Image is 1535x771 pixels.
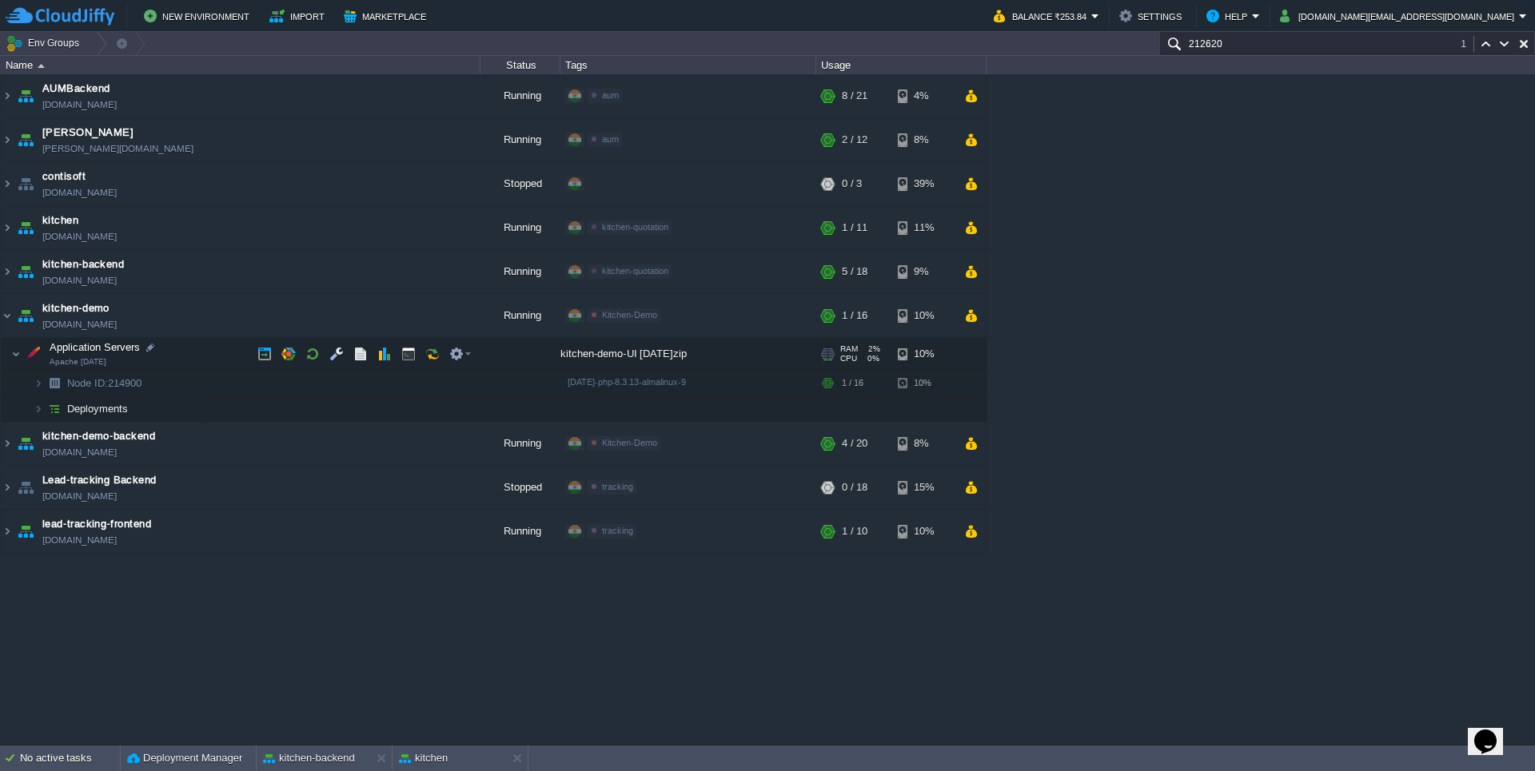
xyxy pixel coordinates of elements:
[22,338,44,370] img: AMDAwAAAACH5BAEAAAAALAAAAAABAAEAAAICRAEAOw==
[898,371,950,395] div: 10%
[269,6,329,26] button: Import
[602,310,657,320] span: Kitchen-Demo
[840,344,858,354] span: RAM
[14,162,37,205] img: AMDAwAAAACH5BAEAAAAALAAAAAABAAEAAAICRAEAOw==
[66,376,144,390] span: 214900
[399,750,448,766] button: kitchen
[898,250,950,293] div: 9%
[864,344,880,354] span: 2%
[14,118,37,161] img: AMDAwAAAACH5BAEAAAAALAAAAAABAAEAAAICRAEAOw==
[48,340,142,354] span: Application Servers
[14,250,37,293] img: AMDAwAAAACH5BAEAAAAALAAAAAABAAEAAAICRAEAOw==
[842,422,867,465] div: 4 / 20
[14,206,37,249] img: AMDAwAAAACH5BAEAAAAALAAAAAABAAEAAAICRAEAOw==
[11,338,21,370] img: AMDAwAAAACH5BAEAAAAALAAAAAABAAEAAAICRAEAOw==
[840,354,857,364] span: CPU
[480,294,560,337] div: Running
[42,300,110,316] a: kitchen-demo
[42,229,117,244] a: [DOMAIN_NAME]
[42,256,124,272] a: kitchen-backend
[14,466,37,509] img: AMDAwAAAACH5BAEAAAAALAAAAAABAAEAAAICRAEAOw==
[898,338,950,370] div: 10%
[602,482,633,491] span: tracking
[1,250,14,293] img: AMDAwAAAACH5BAEAAAAALAAAAAABAAEAAAICRAEAOw==
[42,272,117,288] a: [DOMAIN_NAME]
[842,466,867,509] div: 0 / 18
[42,81,110,97] span: AUMBackend
[42,125,134,141] a: [PERSON_NAME]
[994,6,1091,26] button: Balance ₹253.84
[1206,6,1252,26] button: Help
[1461,36,1474,52] div: 1
[561,56,815,74] div: Tags
[42,97,117,113] a: [DOMAIN_NAME]
[1,74,14,117] img: AMDAwAAAACH5BAEAAAAALAAAAAABAAEAAAICRAEAOw==
[842,250,867,293] div: 5 / 18
[1,294,14,337] img: AMDAwAAAACH5BAEAAAAALAAAAAABAAEAAAICRAEAOw==
[480,74,560,117] div: Running
[48,341,142,353] a: Application ServersApache [DATE]
[480,118,560,161] div: Running
[480,422,560,465] div: Running
[1280,6,1519,26] button: [DOMAIN_NAME][EMAIL_ADDRESS][DOMAIN_NAME]
[2,56,480,74] div: Name
[42,488,117,504] a: [DOMAIN_NAME]
[842,74,867,117] div: 8 / 21
[480,206,560,249] div: Running
[20,745,120,771] div: No active tasks
[842,510,867,553] div: 1 / 10
[42,316,117,332] a: [DOMAIN_NAME]
[842,162,862,205] div: 0 / 3
[1,162,14,205] img: AMDAwAAAACH5BAEAAAAALAAAAAABAAEAAAICRAEAOw==
[144,6,254,26] button: New Environment
[898,510,950,553] div: 10%
[42,428,155,444] a: kitchen-demo-backend
[1,206,14,249] img: AMDAwAAAACH5BAEAAAAALAAAAAABAAEAAAICRAEAOw==
[481,56,560,74] div: Status
[38,64,45,68] img: AMDAwAAAACH5BAEAAAAALAAAAAABAAEAAAICRAEAOw==
[898,466,950,509] div: 15%
[66,402,130,415] a: Deployments
[34,371,43,395] img: AMDAwAAAACH5BAEAAAAALAAAAAABAAEAAAICRAEAOw==
[480,510,560,553] div: Running
[42,141,193,157] a: [PERSON_NAME][DOMAIN_NAME]
[817,56,986,74] div: Usage
[1,466,14,509] img: AMDAwAAAACH5BAEAAAAALAAAAAABAAEAAAICRAEAOw==
[42,185,117,201] a: [DOMAIN_NAME]
[480,466,560,509] div: Stopped
[480,162,560,205] div: Stopped
[898,422,950,465] div: 8%
[43,371,66,395] img: AMDAwAAAACH5BAEAAAAALAAAAAABAAEAAAICRAEAOw==
[1119,6,1186,26] button: Settings
[602,222,668,232] span: kitchen-quotation
[842,206,867,249] div: 1 / 11
[42,472,157,488] span: Lead-tracking Backend
[602,90,619,100] span: aum
[480,250,560,293] div: Running
[842,118,867,161] div: 2 / 12
[14,510,37,553] img: AMDAwAAAACH5BAEAAAAALAAAAAABAAEAAAICRAEAOw==
[898,162,950,205] div: 39%
[42,444,117,460] a: [DOMAIN_NAME]
[602,438,657,447] span: Kitchen-Demo
[67,377,108,389] span: Node ID:
[602,266,668,276] span: kitchen-quotation
[863,354,879,364] span: 0%
[1468,707,1519,755] iframe: chat widget
[42,532,117,548] a: [DOMAIN_NAME]
[568,377,686,387] span: [DATE]-php-8.3.13-almalinux-9
[42,169,86,185] a: contisoft
[66,376,144,390] a: Node ID:214900
[898,118,950,161] div: 8%
[43,396,66,421] img: AMDAwAAAACH5BAEAAAAALAAAAAABAAEAAAICRAEAOw==
[842,294,867,337] div: 1 / 16
[34,396,43,421] img: AMDAwAAAACH5BAEAAAAALAAAAAABAAEAAAICRAEAOw==
[898,74,950,117] div: 4%
[602,526,633,535] span: tracking
[42,516,151,532] span: lead-tracking-frontend
[14,422,37,465] img: AMDAwAAAACH5BAEAAAAALAAAAAABAAEAAAICRAEAOw==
